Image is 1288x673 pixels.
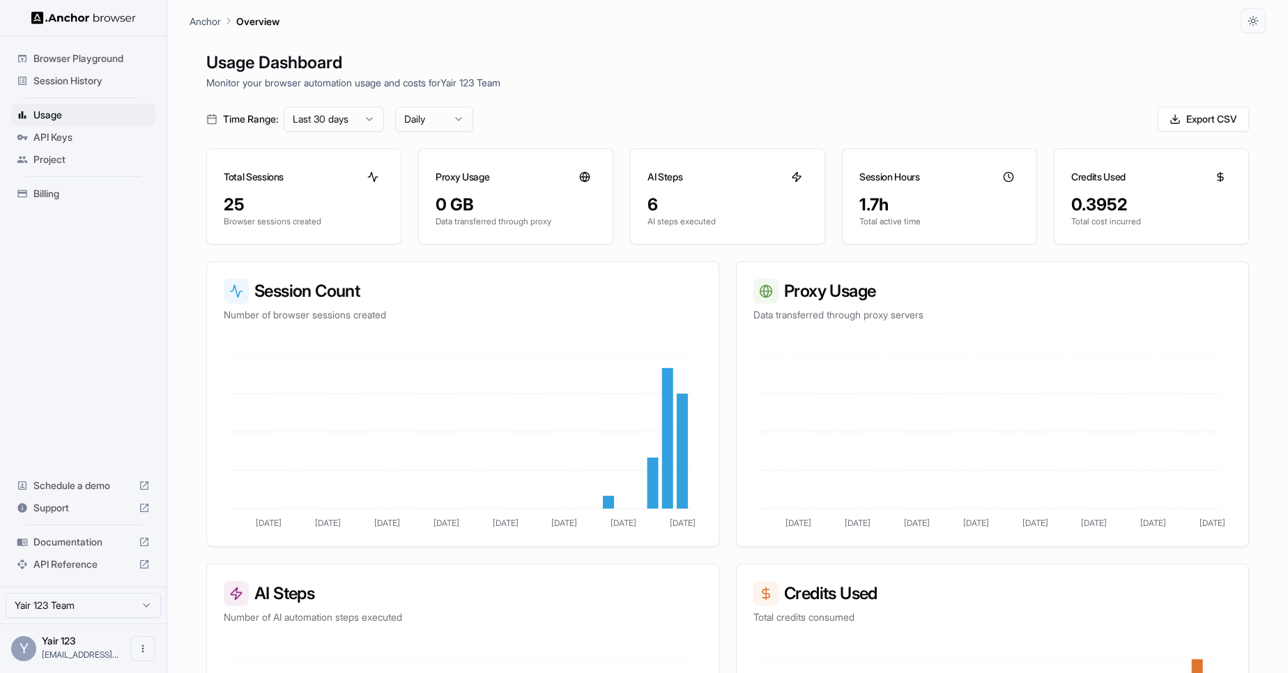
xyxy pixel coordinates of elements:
div: 0.3952 [1071,194,1232,216]
p: Number of browser sessions created [224,308,702,322]
p: Total active time [859,216,1020,227]
p: Total cost incurred [1071,216,1232,227]
tspan: [DATE] [256,518,282,528]
button: Export CSV [1158,107,1249,132]
tspan: [DATE] [374,518,400,528]
tspan: [DATE] [1022,518,1048,528]
div: 6 [647,194,808,216]
tspan: [DATE] [1199,518,1225,528]
tspan: [DATE] [1081,518,1107,528]
span: Usage [33,108,150,122]
p: Data transferred through proxy [436,216,596,227]
p: AI steps executed [647,216,808,227]
div: Session History [11,70,155,92]
span: Session History [33,74,150,88]
h3: AI Steps [647,170,682,184]
span: Documentation [33,535,133,549]
span: Project [33,153,150,167]
tspan: [DATE] [670,518,696,528]
div: Documentation [11,531,155,553]
h3: Credits Used [1071,170,1126,184]
span: Schedule a demo [33,479,133,493]
div: Project [11,148,155,171]
h3: Proxy Usage [753,279,1232,304]
span: Yair 123 [42,635,76,647]
h3: Total Sessions [224,170,284,184]
div: 1.7h [859,194,1020,216]
div: Usage [11,104,155,126]
tspan: [DATE] [434,518,459,528]
tspan: [DATE] [785,518,811,528]
p: Anchor [190,14,221,29]
tspan: [DATE] [845,518,871,528]
h1: Usage Dashboard [206,50,1249,75]
h3: Session Hours [859,170,919,184]
span: API Reference [33,557,133,571]
div: API Keys [11,126,155,148]
button: Open menu [130,636,155,661]
h3: Proxy Usage [436,170,489,184]
h3: Credits Used [753,581,1232,606]
div: 25 [224,194,384,216]
span: Time Range: [223,112,278,126]
tspan: [DATE] [551,518,577,528]
span: Browser Playground [33,52,150,65]
p: Number of AI automation steps executed [224,610,702,624]
tspan: [DATE] [611,518,636,528]
tspan: [DATE] [493,518,519,528]
p: Total credits consumed [753,610,1232,624]
img: Anchor Logo [31,11,136,24]
div: 0 GB [436,194,596,216]
span: yairasif@gmail.com [42,649,118,660]
div: Y [11,636,36,661]
tspan: [DATE] [963,518,989,528]
p: Browser sessions created [224,216,384,227]
span: Billing [33,187,150,201]
nav: breadcrumb [190,13,279,29]
div: Browser Playground [11,47,155,70]
p: Overview [236,14,279,29]
h3: AI Steps [224,581,702,606]
h3: Session Count [224,279,702,304]
p: Data transferred through proxy servers [753,308,1232,322]
p: Monitor your browser automation usage and costs for Yair 123 Team [206,75,1249,90]
div: API Reference [11,553,155,575]
div: Support [11,497,155,519]
tspan: [DATE] [315,518,341,528]
div: Billing [11,183,155,205]
tspan: [DATE] [1140,518,1166,528]
span: Support [33,501,133,515]
tspan: [DATE] [904,518,930,528]
span: API Keys [33,130,150,144]
div: Schedule a demo [11,474,155,497]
